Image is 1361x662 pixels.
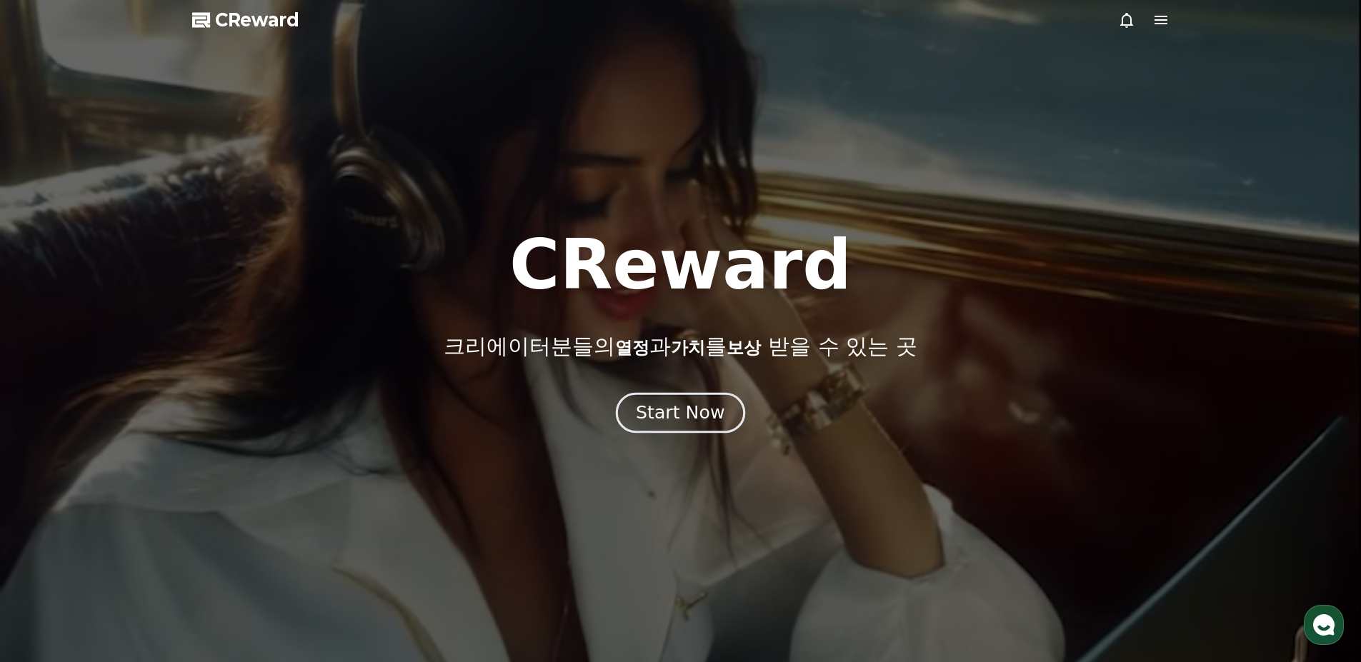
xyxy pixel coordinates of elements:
[192,9,299,31] a: CReward
[444,333,917,359] p: 크리에이터분들의 과 를 받을 수 있는 곳
[619,408,742,421] a: Start Now
[727,338,761,358] span: 보상
[215,9,299,31] span: CReward
[221,474,238,486] span: 설정
[671,338,705,358] span: 가치
[636,401,724,425] div: Start Now
[45,474,54,486] span: 홈
[615,338,649,358] span: 열정
[509,231,852,299] h1: CReward
[184,453,274,488] a: 설정
[94,453,184,488] a: 대화
[616,392,745,433] button: Start Now
[131,475,148,486] span: 대화
[4,453,94,488] a: 홈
